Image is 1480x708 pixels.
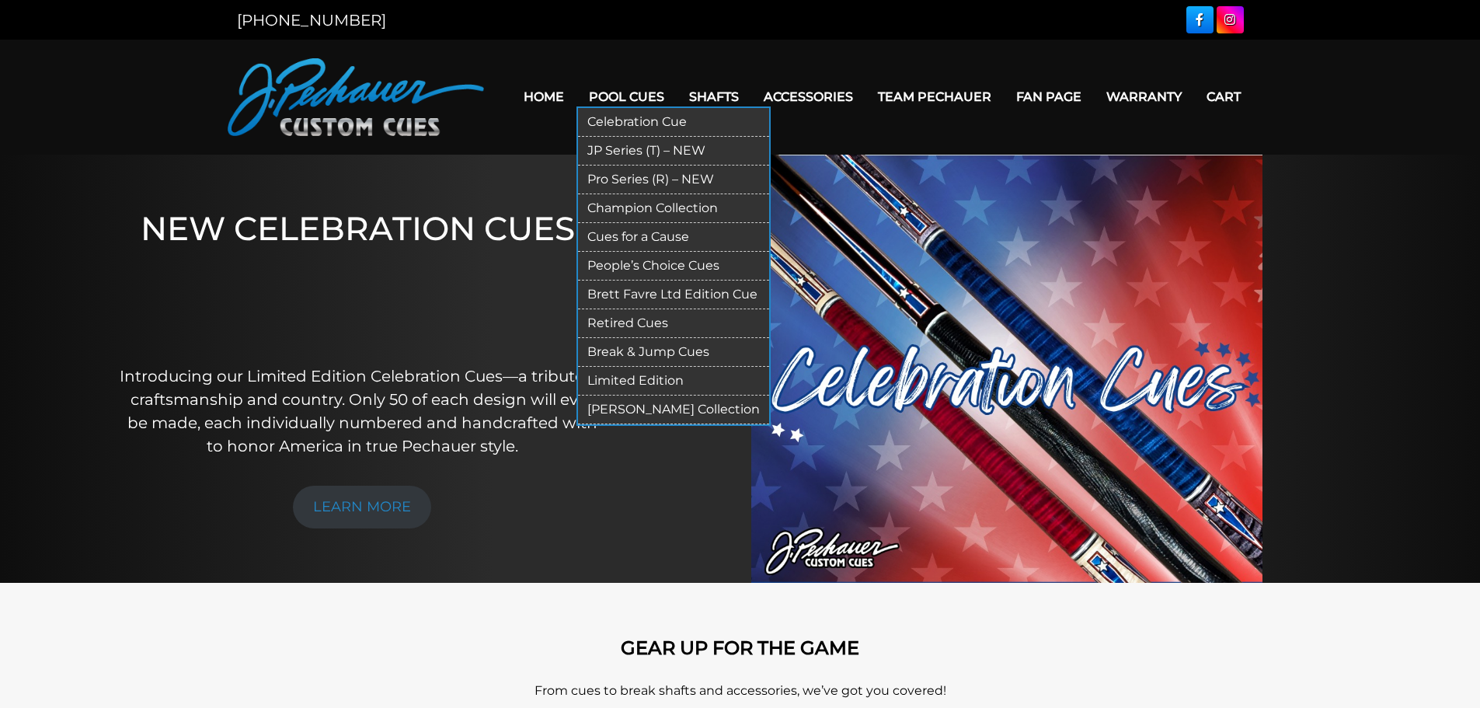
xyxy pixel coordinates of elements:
a: [PHONE_NUMBER] [237,11,386,30]
a: JP Series (T) – NEW [578,137,769,166]
p: Introducing our Limited Edition Celebration Cues—a tribute to craftsmanship and country. Only 50 ... [119,364,606,458]
h1: NEW CELEBRATION CUES! [119,209,606,344]
a: [PERSON_NAME] Collection [578,396,769,424]
a: Accessories [751,77,865,117]
a: Team Pechauer [865,77,1004,117]
img: Pechauer Custom Cues [228,58,484,136]
a: Shafts [677,77,751,117]
a: Pro Series (R) – NEW [578,166,769,194]
a: Champion Collection [578,194,769,223]
a: Home [511,77,576,117]
a: Cart [1194,77,1253,117]
a: Pool Cues [576,77,677,117]
a: Break & Jump Cues [578,338,769,367]
a: Celebration Cue [578,108,769,137]
p: From cues to break shafts and accessories, we’ve got you covered! [298,682,1183,700]
a: People’s Choice Cues [578,252,769,281]
a: Brett Favre Ltd Edition Cue [578,281,769,309]
a: Fan Page [1004,77,1094,117]
strong: GEAR UP FOR THE GAME [621,637,859,659]
a: LEARN MORE [293,486,431,528]
a: Retired Cues [578,309,769,338]
a: Cues for a Cause [578,223,769,252]
a: Limited Edition [578,367,769,396]
a: Warranty [1094,77,1194,117]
